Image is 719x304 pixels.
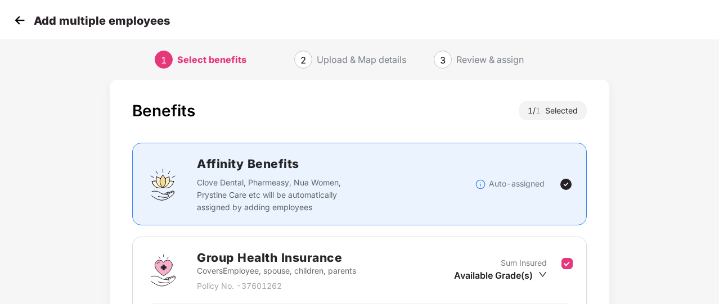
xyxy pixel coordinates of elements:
div: Select benefits [177,51,246,69]
span: 3 [440,55,446,66]
img: svg+xml;base64,PHN2ZyBpZD0iQWZmaW5pdHlfQmVuZWZpdHMiIGRhdGEtbmFtZT0iQWZmaW5pdHkgQmVuZWZpdHMiIHhtbG... [146,167,180,201]
h2: Affinity Benefits [197,155,475,173]
div: Benefits [132,101,195,120]
p: Add multiple employees [34,14,170,28]
p: Covers Employee, spouse, children, parents [197,265,356,277]
span: 1 [161,55,167,66]
div: Available Grade(s) [454,269,547,282]
div: Upload & Map details [317,51,406,69]
img: svg+xml;base64,PHN2ZyBpZD0iR3JvdXBfSGVhbHRoX0luc3VyYW5jZSIgZGF0YS1uYW1lPSJHcm91cCBIZWFsdGggSW5zdX... [146,253,180,287]
div: 1 / Selected [519,101,587,120]
img: svg+xml;base64,PHN2ZyB4bWxucz0iaHR0cDovL3d3dy53My5vcmcvMjAwMC9zdmciIHdpZHRoPSIzMCIgaGVpZ2h0PSIzMC... [11,12,28,29]
p: Clove Dental, Pharmeasy, Nua Women, Prystine Care etc will be automatically assigned by adding em... [197,176,363,214]
img: svg+xml;base64,PHN2ZyBpZD0iSW5mb18tXzMyeDMyIiBkYXRhLW5hbWU9IkluZm8gLSAzMngzMiIgeG1sbnM9Imh0dHA6Ly... [475,179,486,190]
h2: Group Health Insurance [197,248,356,267]
span: 2 [300,55,306,66]
img: svg+xml;base64,PHN2ZyBpZD0iVGljay0yNHgyNCIgeG1sbnM9Imh0dHA6Ly93d3cudzMub3JnLzIwMDAvc3ZnIiB3aWR0aD... [559,178,573,191]
p: Policy No. - 37601262 [197,280,356,292]
span: 1 [536,106,545,115]
p: Auto-assigned [489,178,545,190]
div: Review & assign [456,51,524,69]
p: Sum Insured [501,257,547,269]
span: down [538,270,547,279]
